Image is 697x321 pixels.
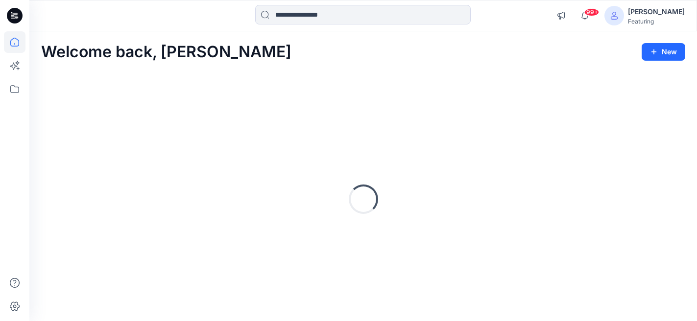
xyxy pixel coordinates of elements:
svg: avatar [610,12,618,20]
span: 99+ [584,8,599,16]
h2: Welcome back, [PERSON_NAME] [41,43,291,61]
div: [PERSON_NAME] [628,6,685,18]
div: Featuring [628,18,685,25]
button: New [642,43,685,61]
